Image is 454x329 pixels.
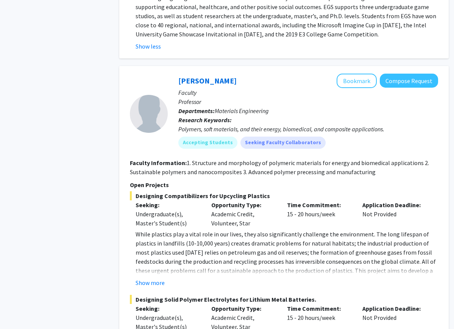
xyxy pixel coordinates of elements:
b: Research Keywords: [178,116,232,124]
div: Academic Credit, Volunteer, Star [206,200,281,228]
span: Designing Solid Polymer Electrolytes for Lithium Metal Batteries. [130,295,438,304]
b: Departments: [178,107,215,115]
p: Professor [178,97,438,106]
p: Application Deadline: [362,304,427,313]
p: Opportunity Type: [211,200,276,209]
b: Faculty Information: [130,159,187,167]
p: Time Commitment: [287,304,351,313]
button: Show more [136,278,165,287]
span: Designing Compatibilizers for Upcycling Plastics [130,191,438,200]
button: Add Christopher Li to Bookmarks [337,74,377,88]
div: Not Provided [357,200,432,228]
p: Seeking: [136,304,200,313]
span: While plastics play a vital role in our lives, they also significantly challenge the environment.... [136,230,436,302]
a: [PERSON_NAME] [178,76,237,85]
div: 15 - 20 hours/week [281,200,357,228]
p: Seeking: [136,200,200,209]
div: Undergraduate(s), Master's Student(s) [136,209,200,228]
mat-chip: Accepting Students [178,137,237,149]
p: Application Deadline: [362,200,427,209]
mat-chip: Seeking Faculty Collaborators [240,137,326,149]
p: Open Projects [130,180,438,189]
p: Opportunity Type: [211,304,276,313]
span: Materials Engineering [215,107,269,115]
p: Faculty [178,88,438,97]
button: Show less [136,42,161,51]
div: Polymers, soft materials, and their energy, biomedical, and composite applications. [178,124,438,134]
fg-read-more: 1. Structure and morphology of polymeric materials for energy and biomedical applications 2. Sust... [130,159,429,176]
p: Time Commitment: [287,200,351,209]
button: Compose Request to Christopher Li [380,74,438,88]
iframe: Chat [6,295,32,323]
